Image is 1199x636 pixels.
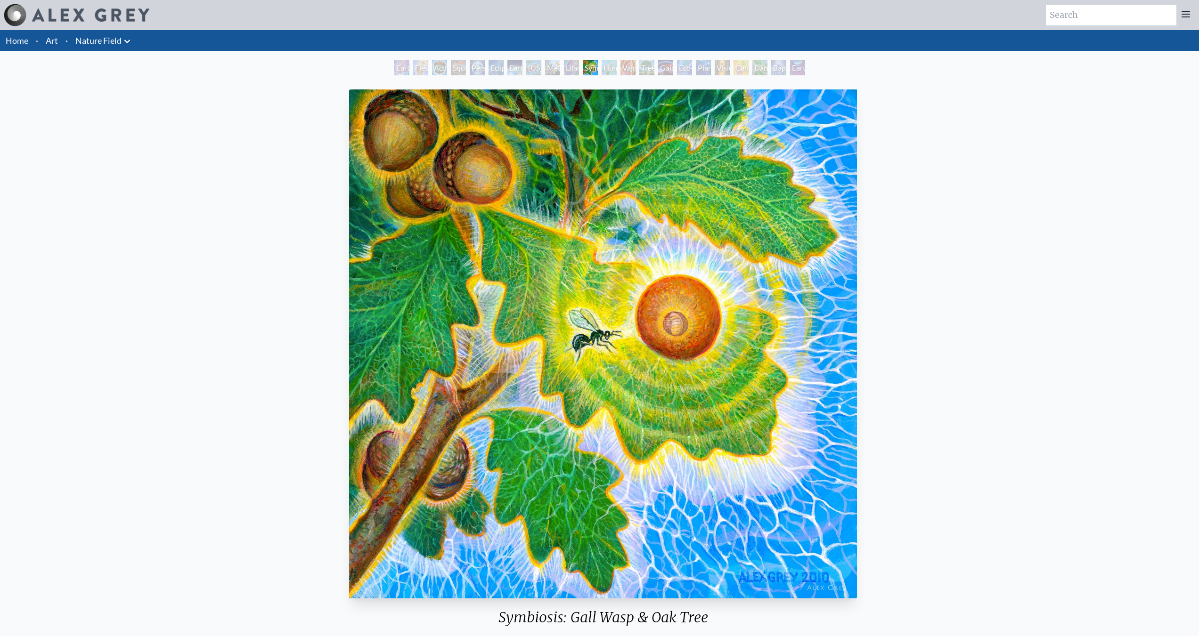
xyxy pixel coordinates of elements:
[526,60,541,75] div: [US_STATE] Song
[451,60,466,75] div: Squirrel
[564,60,579,75] div: Lilacs
[696,60,711,75] div: Planetary Prayers
[345,609,861,633] div: Symbiosis: Gall Wasp & Oak Tree
[46,34,58,47] a: Art
[677,60,692,75] div: Eco-Atlas
[394,60,409,75] div: Earth Witness
[620,60,636,75] div: Vajra Horse
[470,60,485,75] div: Person Planet
[62,30,72,51] li: ·
[583,60,598,75] div: Symbiosis: Gall Wasp & Oak Tree
[658,60,673,75] div: Gaia
[349,89,857,598] img: Symbiosis-and-the-Gall-Wasp-2010-Alex-Grey-watermarked.jpeg
[1046,5,1176,25] input: Search
[790,60,805,75] div: Earthmind
[734,60,749,75] div: Cannabis Mudra
[771,60,786,75] div: Baptism in the Ocean of Awareness
[75,34,122,47] a: Nature Field
[545,60,560,75] div: Metamorphosis
[752,60,767,75] div: Dance of Cannabia
[32,30,42,51] li: ·
[6,35,28,46] a: Home
[602,60,617,75] div: Humming Bird
[507,60,522,75] div: Earth Energies
[489,60,504,75] div: Eclipse
[715,60,730,75] div: Vision Tree
[413,60,428,75] div: Flesh of the Gods
[432,60,447,75] div: Acorn Dream
[639,60,654,75] div: Tree & Person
